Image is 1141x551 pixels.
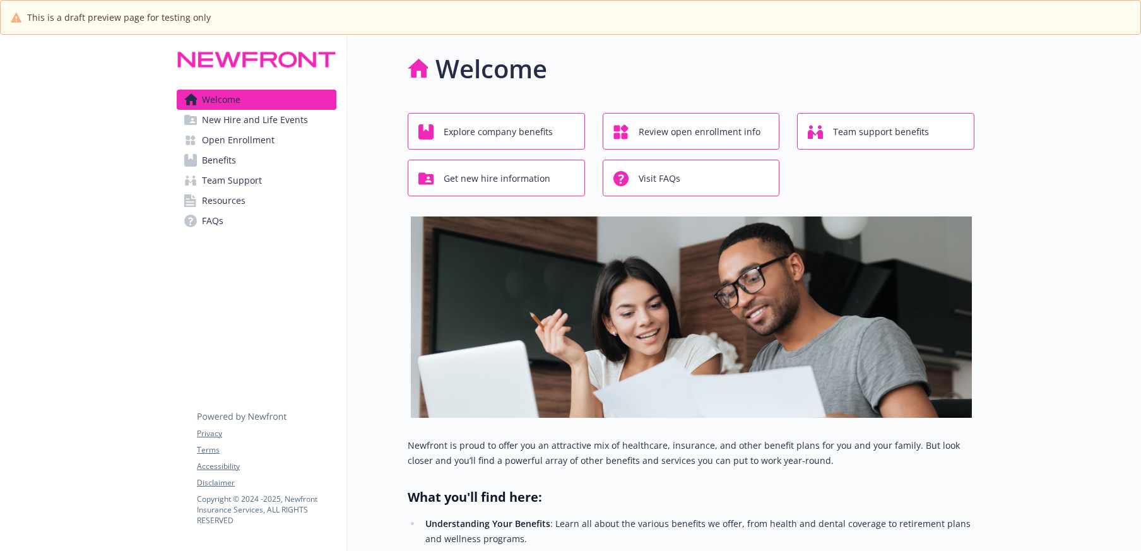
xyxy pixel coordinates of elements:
li: : Learn all about the various benefits we offer, from health and dental coverage to retirement pl... [422,516,974,547]
a: Accessibility [197,461,336,472]
span: This is a draft preview page for testing only [27,11,211,24]
a: New Hire and Life Events [177,110,336,130]
span: Open Enrollment [202,130,275,150]
p: Newfront is proud to offer you an attractive mix of healthcare, insurance, and other benefit plan... [408,438,974,468]
button: Get new hire information [408,160,585,196]
button: Visit FAQs [603,160,780,196]
img: overview page banner [411,216,972,418]
span: FAQs [202,211,223,231]
h1: Welcome [435,50,547,88]
a: Team Support [177,170,336,191]
span: Team support benefits [833,120,929,144]
span: Review open enrollment info [639,120,760,144]
span: New Hire and Life Events [202,110,308,130]
a: Disclaimer [197,477,336,489]
span: Visit FAQs [639,167,680,191]
h2: What you'll find here: [408,489,974,506]
span: Benefits [202,150,236,170]
p: Copyright © 2024 - 2025 , Newfront Insurance Services, ALL RIGHTS RESERVED [197,494,336,526]
strong: Understanding Your Benefits [425,518,550,530]
span: Explore company benefits [444,120,553,144]
a: Resources [177,191,336,211]
a: Privacy [197,428,336,439]
a: Terms [197,444,336,456]
span: Welcome [202,90,240,110]
span: Get new hire information [444,167,550,191]
a: Benefits [177,150,336,170]
a: Open Enrollment [177,130,336,150]
span: Team Support [202,170,262,191]
button: Explore company benefits [408,113,585,150]
a: Welcome [177,90,336,110]
span: Resources [202,191,245,211]
button: Team support benefits [797,113,974,150]
a: FAQs [177,211,336,231]
button: Review open enrollment info [603,113,780,150]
